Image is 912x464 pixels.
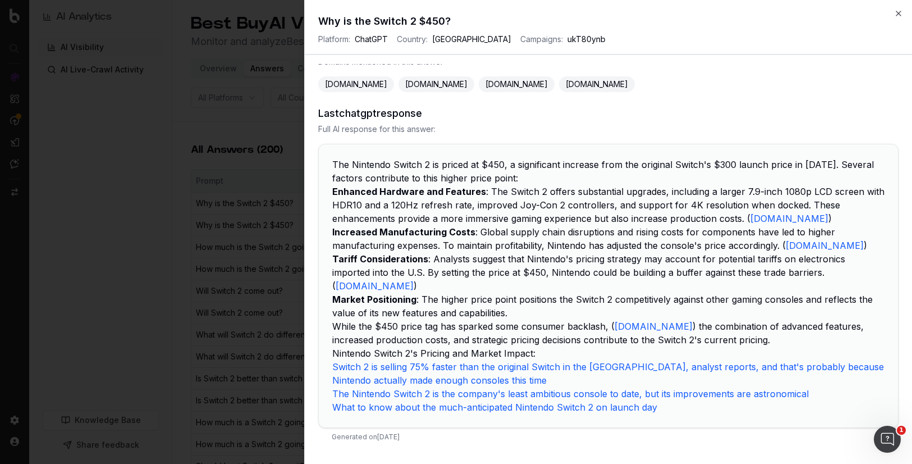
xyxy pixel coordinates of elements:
[786,240,864,251] a: [DOMAIN_NAME]
[318,106,899,121] h3: Last chatgpt response
[332,253,428,265] strong: Tariff Considerations
[559,76,635,92] span: [DOMAIN_NAME]
[332,225,884,252] li: : Global supply chain disruptions and rising costs for components have led to higher manufacturin...
[615,321,693,332] a: [DOMAIN_NAME]
[897,426,906,435] span: 1
[336,280,414,292] a: [DOMAIN_NAME]
[332,294,416,305] strong: Market Positioning
[332,347,884,360] h2: Nintendo Switch 2's Pricing and Market Impact:
[318,428,899,451] div: Generated on [DATE]
[332,158,884,185] p: The Nintendo Switch 2 is priced at $450, a significant increase from the original Switch's $300 l...
[318,34,350,45] span: Platform:
[432,34,511,45] span: [GEOGRAPHIC_DATA]
[397,34,428,45] span: Country:
[520,34,563,45] span: Campaigns:
[332,252,884,293] li: : Analysts suggest that Nintendo's pricing strategy may account for potential tariffs on electron...
[874,426,901,453] iframe: Intercom live chat
[332,186,486,197] strong: Enhanced Hardware and Features
[332,361,884,386] a: Switch 2 is selling 75% faster than the original Switch in the [GEOGRAPHIC_DATA], analyst reports...
[398,76,474,92] span: [DOMAIN_NAME]
[355,34,388,45] span: ChatGPT
[750,213,828,224] a: [DOMAIN_NAME]
[567,34,606,45] span: ukT80ynb
[332,402,657,413] a: What to know about the much-anticipated Nintendo Switch 2 on launch day
[318,13,899,29] h2: Why is the Switch 2 $450?
[332,185,884,225] li: : The Switch 2 offers substantial upgrades, including a larger 7.9-inch 1080p LCD screen with HDR...
[479,76,554,92] span: [DOMAIN_NAME]
[332,293,884,320] li: : The higher price point positions the Switch 2 competitively against other gaming consoles and r...
[318,76,394,92] span: [DOMAIN_NAME]
[318,124,899,135] span: Full AI response for this answer:
[332,226,475,238] strong: Increased Manufacturing Costs
[332,320,884,347] p: While the $450 price tag has sparked some consumer backlash, ( ) the combination of advanced feat...
[332,388,809,399] a: The Nintendo Switch 2 is the company's least ambitious console to date, but its improvements are ...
